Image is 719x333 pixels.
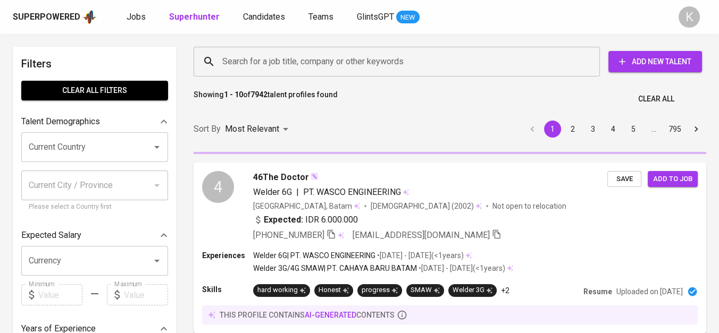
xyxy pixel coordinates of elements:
a: Superhunter [169,11,222,24]
span: NEW [396,12,420,23]
p: Welder 6G | PT. WASCO ENGINEERING [253,250,375,261]
button: Go to page 2 [564,121,581,138]
span: 46The Doctor [253,171,309,184]
button: Add to job [648,171,698,187]
span: Clear All [638,92,674,106]
div: Honest [319,285,349,295]
p: this profile contains contents [220,310,395,320]
p: Most Relevant [225,123,279,135]
div: [GEOGRAPHIC_DATA], Batam [253,201,360,211]
span: Jobs [127,12,146,22]
div: hard working [257,285,306,295]
div: (2002) [371,201,482,211]
p: +2 [501,285,509,296]
div: progress [362,285,398,295]
b: 7942 [250,90,267,99]
p: Experiences [202,250,253,261]
p: • [DATE] - [DATE] ( <1 years ) [417,263,505,274]
input: Value [38,284,82,305]
p: Showing of talent profiles found [194,89,338,109]
h6: Filters [21,55,168,72]
button: Go to next page [688,121,705,138]
a: GlintsGPT NEW [357,11,420,24]
p: Resume [583,286,612,297]
span: Add to job [653,173,692,185]
div: Superpowered [13,11,80,23]
div: K [679,6,700,28]
input: Value [124,284,168,305]
span: AI-generated [305,311,356,319]
span: Candidates [243,12,285,22]
button: Go to page 3 [584,121,601,138]
div: SMAW [411,285,440,295]
a: Candidates [243,11,287,24]
div: Expected Salary [21,225,168,246]
a: Jobs [127,11,148,24]
div: Welder 3G [453,285,492,295]
span: Clear All filters [30,84,160,97]
span: Teams [308,12,333,22]
b: 1 - 10 [224,90,243,99]
div: Talent Demographics [21,111,168,132]
span: Add New Talent [617,55,693,69]
div: … [645,124,662,134]
span: PT. WASCO ENGINEERING [303,187,401,197]
a: Teams [308,11,336,24]
button: Go to page 4 [605,121,622,138]
p: Skills [202,284,253,295]
button: Clear All [634,89,679,109]
button: page 1 [544,121,561,138]
a: Superpoweredapp logo [13,9,97,25]
b: Superhunter [169,12,220,22]
div: 4 [202,171,234,203]
p: Please select a Country first [29,202,161,212]
div: IDR 6.000.000 [253,214,358,226]
span: Save [613,173,636,185]
p: • [DATE] - [DATE] ( <1 years ) [375,250,464,261]
p: Expected Salary [21,229,81,242]
div: Most Relevant [225,119,292,139]
button: Go to page 795 [665,121,684,138]
button: Save [607,171,641,187]
p: Welder 3G/4G SMAW | PT. CAHAYA BARU BATAM [253,263,417,274]
b: Expected: [264,214,303,226]
img: magic_wand.svg [310,172,319,181]
span: [DEMOGRAPHIC_DATA] [371,201,452,211]
p: Not open to relocation [492,201,566,211]
span: [PHONE_NUMBER] [253,230,324,240]
a: 446The DoctorWelder 6G|PT. WASCO ENGINEERING[GEOGRAPHIC_DATA], Batam[DEMOGRAPHIC_DATA] (2002)Not ... [194,163,706,333]
span: | [296,186,299,199]
button: Clear All filters [21,81,168,100]
p: Sort By [194,123,221,135]
img: app logo [82,9,97,25]
p: Talent Demographics [21,115,100,128]
button: Open [149,253,164,268]
nav: pagination navigation [522,121,706,138]
button: Open [149,140,164,155]
button: Go to page 5 [625,121,642,138]
span: Welder 6G [253,187,292,197]
button: Add New Talent [608,51,702,72]
span: GlintsGPT [357,12,394,22]
span: [EMAIL_ADDRESS][DOMAIN_NAME] [353,230,490,240]
p: Uploaded on [DATE] [616,286,683,297]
